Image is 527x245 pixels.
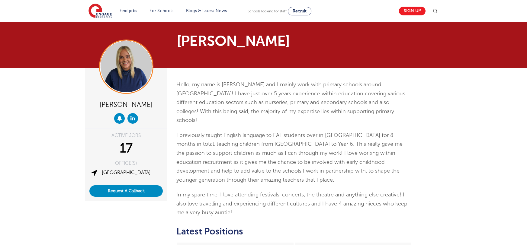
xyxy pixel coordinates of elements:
span: Recruit [293,9,307,13]
a: Find jobs [120,8,137,13]
h1: [PERSON_NAME] [177,34,320,48]
h2: Latest Positions [176,226,412,237]
div: OFFICE(S) [89,161,163,166]
img: Engage Education [88,4,112,19]
span: I previously taught English language to EAL students over in [GEOGRAPHIC_DATA] for 8 months in to... [176,132,403,183]
a: Blogs & Latest News [186,8,227,13]
a: [GEOGRAPHIC_DATA] [102,170,151,175]
span: In my spare time, I love attending festivals, concerts, the theatre and anything else creative! I... [176,192,407,215]
span: Hello, my name is [PERSON_NAME] and I mainly work with primary schools around [GEOGRAPHIC_DATA]! ... [176,81,405,123]
a: For Schools [149,8,173,13]
a: Recruit [288,7,311,15]
button: Request A Callback [89,185,163,197]
div: 17 [89,141,163,156]
div: ACTIVE JOBS [89,133,163,138]
span: Schools looking for staff [248,9,287,13]
div: [PERSON_NAME] [89,98,163,110]
a: Sign up [399,7,426,15]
